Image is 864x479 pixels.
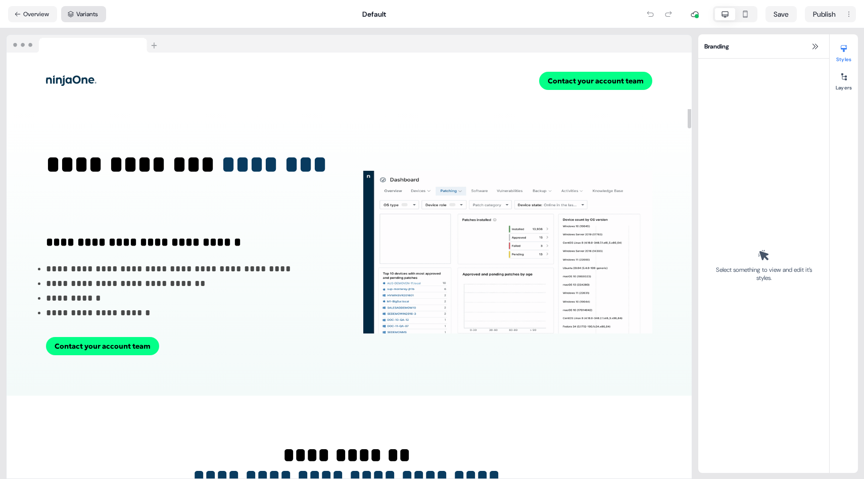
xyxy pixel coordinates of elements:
div: Branding [698,34,829,59]
div: Select something to view and edit it’s styles. [712,266,815,282]
img: Browser topbar [7,35,162,53]
button: Contact your account team [539,72,652,90]
button: Variants [61,6,106,22]
div: Contact your account team [353,72,652,90]
button: Layers [830,69,858,91]
button: Publish [805,6,842,22]
div: Contact your account team [46,337,335,355]
button: Contact your account team [46,337,159,355]
button: Overview [8,6,57,22]
button: Styles [830,40,858,63]
img: Image [363,150,652,355]
button: Save [765,6,797,22]
div: Default [362,9,386,19]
